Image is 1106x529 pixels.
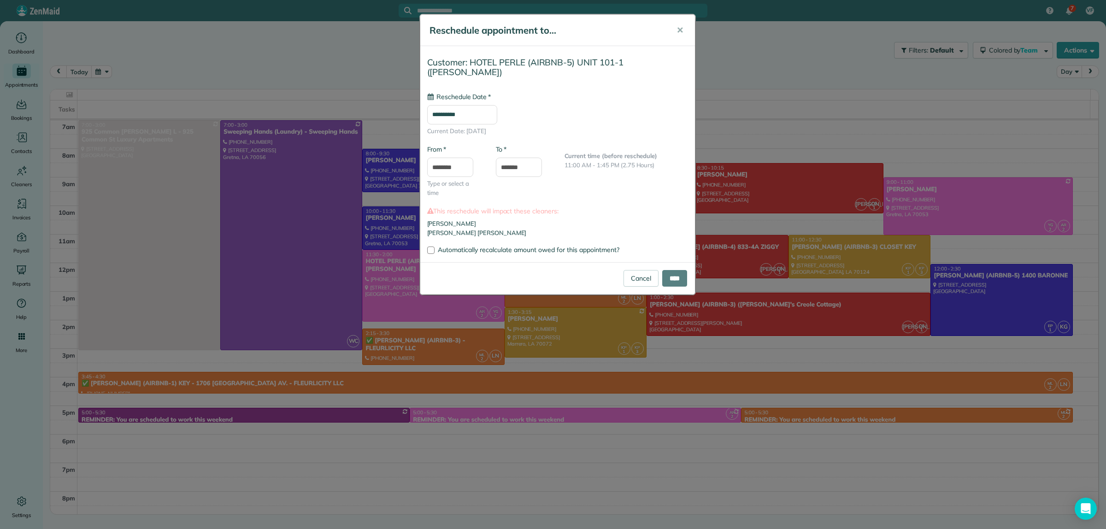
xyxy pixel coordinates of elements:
label: From [427,145,446,154]
li: [PERSON_NAME] [427,219,688,229]
label: This reschedule will impact these cleaners: [427,206,688,216]
span: Automatically recalculate amount owed for this appointment? [438,246,619,254]
b: Current time (before reschedule) [565,152,658,159]
div: Open Intercom Messenger [1075,498,1097,520]
a: Cancel [624,270,659,287]
span: ✕ [677,25,683,35]
p: 11:00 AM - 1:45 PM (2.75 Hours) [565,161,688,170]
span: Current Date: [DATE] [427,127,688,136]
h5: Reschedule appointment to... [429,24,664,37]
li: [PERSON_NAME] [PERSON_NAME] [427,229,688,238]
span: Type or select a time [427,179,482,197]
label: Reschedule Date [427,92,491,101]
label: To [496,145,506,154]
h4: Customer: HOTEL PERLE (AIRBNB-5) UNIT 101-1 ([PERSON_NAME]) [427,58,688,76]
